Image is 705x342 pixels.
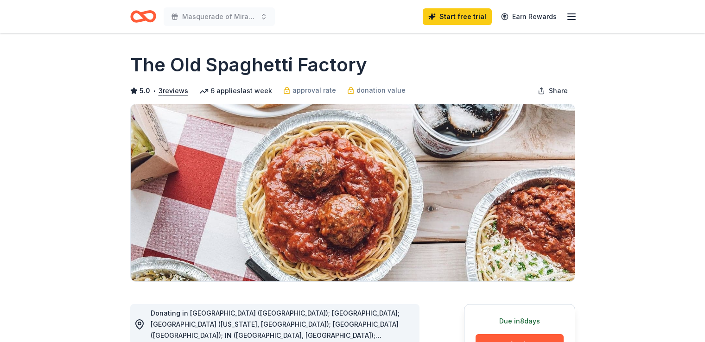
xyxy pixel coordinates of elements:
[495,8,562,25] a: Earn Rewards
[549,85,568,96] span: Share
[140,85,150,96] span: 5.0
[182,11,256,22] span: Masquerade of Miracles
[423,8,492,25] a: Start free trial
[347,85,406,96] a: donation value
[130,6,156,27] a: Home
[164,7,275,26] button: Masquerade of Miracles
[130,52,367,78] h1: The Old Spaghetti Factory
[530,82,575,100] button: Share
[159,85,188,96] button: 3reviews
[292,85,336,96] span: approval rate
[199,85,272,96] div: 6 applies last week
[356,85,406,96] span: donation value
[152,87,156,95] span: •
[476,316,564,327] div: Due in 8 days
[283,85,336,96] a: approval rate
[131,104,575,281] img: Image for The Old Spaghetti Factory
